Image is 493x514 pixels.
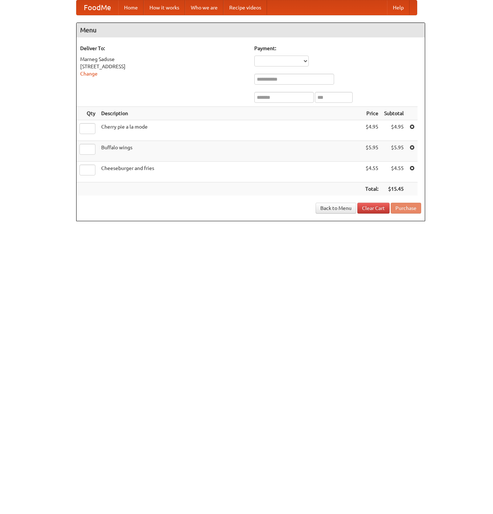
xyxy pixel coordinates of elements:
[362,182,381,196] th: Total:
[381,182,407,196] th: $15.45
[381,120,407,141] td: $4.95
[98,141,362,162] td: Buffalo wings
[223,0,267,15] a: Recipe videos
[381,107,407,120] th: Subtotal
[316,203,356,214] a: Back to Menu
[185,0,223,15] a: Who we are
[98,162,362,182] td: Cheeseburger and fries
[387,0,410,15] a: Help
[381,141,407,162] td: $5.95
[391,203,421,214] button: Purchase
[98,107,362,120] th: Description
[80,63,247,70] div: [STREET_ADDRESS]
[98,120,362,141] td: Cherry pie a la mode
[80,45,247,52] h5: Deliver To:
[77,0,118,15] a: FoodMe
[362,141,381,162] td: $5.95
[118,0,144,15] a: Home
[357,203,390,214] a: Clear Cart
[381,162,407,182] td: $4.55
[80,56,247,63] div: Marneg Saduse
[362,107,381,120] th: Price
[77,23,425,37] h4: Menu
[362,120,381,141] td: $4.95
[362,162,381,182] td: $4.55
[254,45,421,52] h5: Payment:
[144,0,185,15] a: How it works
[80,71,98,77] a: Change
[77,107,98,120] th: Qty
